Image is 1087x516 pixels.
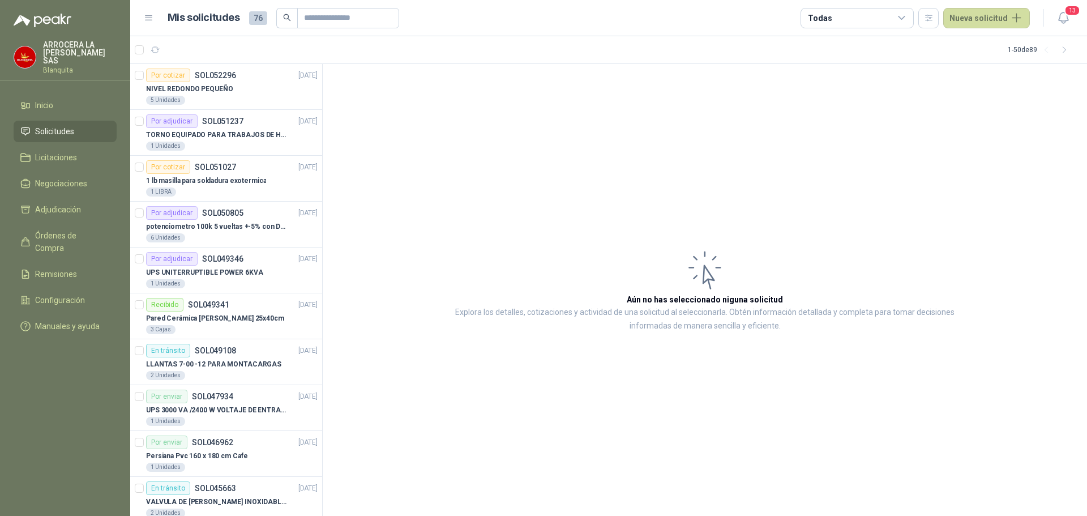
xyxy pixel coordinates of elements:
button: Nueva solicitud [943,8,1030,28]
p: Explora los detalles, cotizaciones y actividad de una solicitud al seleccionarla. Obtén informaci... [436,306,974,333]
div: Recibido [146,298,183,312]
span: Órdenes de Compra [35,229,106,254]
p: [DATE] [298,116,318,127]
div: Por adjudicar [146,206,198,220]
a: En tránsitoSOL049108[DATE] LLANTAS 7-00 -12 PARA MONTACARGAS2 Unidades [130,339,322,385]
div: 1 Unidades [146,463,185,472]
p: [DATE] [298,346,318,356]
a: Adjudicación [14,199,117,220]
p: TORNO EQUIPADO PARA TRABAJOS DE HASTA 1 METRO DE PRIMER O SEGUNDA MANO [146,130,287,140]
p: SOL047934 [192,393,233,400]
p: potenciometro 100k 5 vueltas +-5% con Dial perilla [146,221,287,232]
a: Licitaciones [14,147,117,168]
div: 2 Unidades [146,371,185,380]
h3: Aún no has seleccionado niguna solicitud [627,293,783,306]
p: [DATE] [298,437,318,448]
a: Inicio [14,95,117,116]
p: Persiana Pvc 160 x 180 cm Cafe [146,451,247,462]
div: 6 Unidades [146,233,185,242]
a: Órdenes de Compra [14,225,117,259]
div: Por enviar [146,436,187,449]
p: SOL049346 [202,255,243,263]
span: Licitaciones [35,151,77,164]
a: Solicitudes [14,121,117,142]
p: NIVEL REDONDO PEQUEÑO [146,84,233,95]
span: search [283,14,291,22]
div: Por enviar [146,390,187,403]
p: Blanquita [43,67,117,74]
h1: Mis solicitudes [168,10,240,26]
a: Por enviarSOL046962[DATE] Persiana Pvc 160 x 180 cm Cafe1 Unidades [130,431,322,477]
button: 13 [1053,8,1073,28]
p: SOL050805 [202,209,243,217]
a: Negociaciones [14,173,117,194]
a: Por adjudicarSOL050805[DATE] potenciometro 100k 5 vueltas +-5% con Dial perilla6 Unidades [130,202,322,248]
p: SOL052296 [195,71,236,79]
div: 1 - 50 de 89 [1008,41,1073,59]
div: Por cotizar [146,69,190,82]
a: Manuales y ayuda [14,315,117,337]
a: Remisiones [14,263,117,285]
p: SOL045663 [195,484,236,492]
p: ARROCERA LA [PERSON_NAME] SAS [43,41,117,65]
a: Por enviarSOL047934[DATE] UPS 3000 VA /2400 W VOLTAJE DE ENTRADA / SALIDA 12V ON LINE1 Unidades [130,385,322,431]
a: Por adjudicarSOL049346[DATE] UPS UNITERRUPTIBLE POWER 6KVA1 Unidades [130,248,322,293]
div: 1 LIBRA [146,187,176,197]
p: SOL049341 [188,301,229,309]
div: Todas [808,12,832,24]
p: [DATE] [298,162,318,173]
span: Manuales y ayuda [35,320,100,332]
span: Adjudicación [35,203,81,216]
span: Configuración [35,294,85,306]
div: En tránsito [146,481,190,495]
img: Company Logo [14,46,36,68]
p: [DATE] [298,483,318,494]
p: SOL051237 [202,117,243,125]
p: [DATE] [298,300,318,310]
span: Remisiones [35,268,77,280]
img: Logo peakr [14,14,71,27]
div: Por cotizar [146,160,190,174]
span: 13 [1064,5,1080,16]
p: SOL049108 [195,347,236,355]
p: UPS 3000 VA /2400 W VOLTAJE DE ENTRADA / SALIDA 12V ON LINE [146,405,287,416]
a: Por cotizarSOL051027[DATE] 1 lb masilla para soldadura exotermica1 LIBRA [130,156,322,202]
p: SOL046962 [192,438,233,446]
p: UPS UNITERRUPTIBLE POWER 6KVA [146,267,263,278]
div: 3 Cajas [146,325,176,334]
div: En tránsito [146,344,190,357]
p: VALVULA DE [PERSON_NAME] INOXIDABLE 1" ANCI 300 [146,497,287,508]
p: [DATE] [298,208,318,219]
div: 1 Unidades [146,279,185,288]
p: [DATE] [298,254,318,265]
a: Por cotizarSOL052296[DATE] NIVEL REDONDO PEQUEÑO5 Unidades [130,64,322,110]
a: RecibidoSOL049341[DATE] Pared Cerámica [PERSON_NAME] 25x40cm3 Cajas [130,293,322,339]
a: Configuración [14,289,117,311]
div: 1 Unidades [146,417,185,426]
p: Pared Cerámica [PERSON_NAME] 25x40cm [146,313,284,324]
div: Por adjudicar [146,114,198,128]
p: LLANTAS 7-00 -12 PARA MONTACARGAS [146,359,281,370]
a: Por adjudicarSOL051237[DATE] TORNO EQUIPADO PARA TRABAJOS DE HASTA 1 METRO DE PRIMER O SEGUNDA MA... [130,110,322,156]
p: [DATE] [298,70,318,81]
span: 76 [249,11,267,25]
span: Inicio [35,99,53,112]
p: [DATE] [298,391,318,402]
p: 1 lb masilla para soldadura exotermica [146,176,266,186]
span: Solicitudes [35,125,74,138]
div: 5 Unidades [146,96,185,105]
span: Negociaciones [35,177,87,190]
p: SOL051027 [195,163,236,171]
div: Por adjudicar [146,252,198,266]
div: 1 Unidades [146,142,185,151]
